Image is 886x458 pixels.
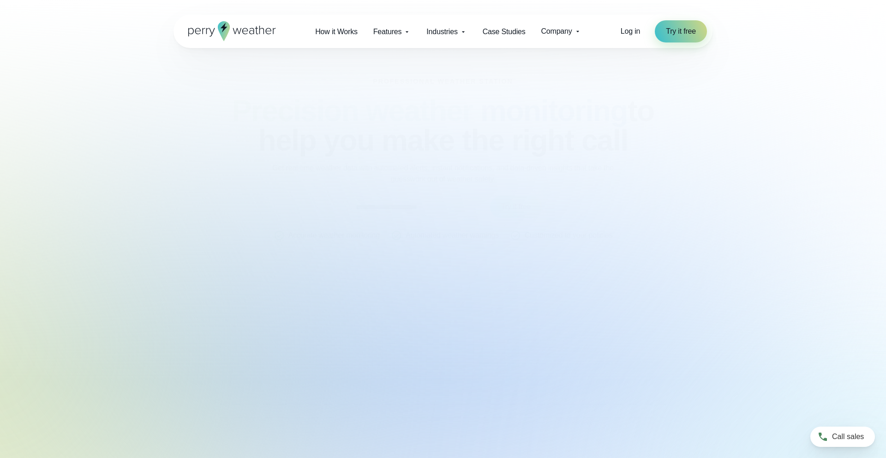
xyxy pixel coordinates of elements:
[541,26,572,37] span: Company
[373,26,402,37] span: Features
[666,26,696,37] span: Try it free
[832,431,864,442] span: Call sales
[307,22,365,41] a: How it Works
[810,427,875,447] a: Call sales
[475,22,533,41] a: Case Studies
[621,27,640,35] span: Log in
[621,26,640,37] a: Log in
[483,26,526,37] span: Case Studies
[426,26,457,37] span: Industries
[315,26,358,37] span: How it Works
[655,20,707,42] a: Try it free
